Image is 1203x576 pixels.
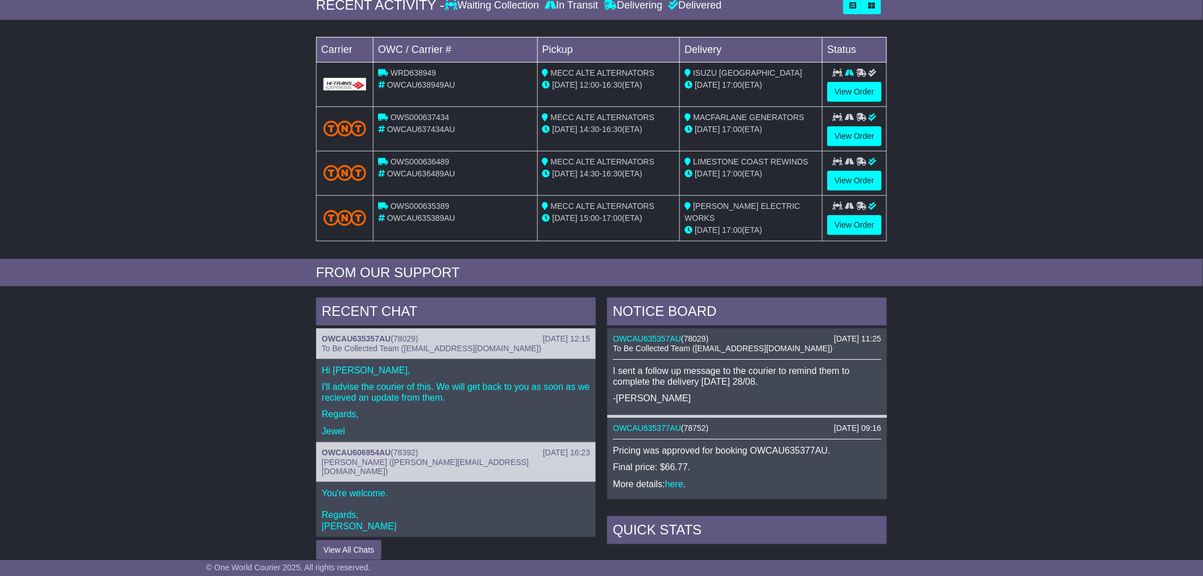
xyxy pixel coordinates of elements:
td: Delivery [680,37,823,62]
span: MACFARLANE GENERATORS [693,113,804,122]
div: - (ETA) [542,79,675,91]
p: I'll advise the courier of this. We will get back to you as soon as we recieved an update from them. [322,381,590,403]
span: OWS000635389 [391,201,450,211]
span: OWCAU635389AU [387,213,455,223]
a: OWCAU635377AU [613,423,681,433]
td: Deliveries [607,547,887,576]
span: 17:00 [722,125,742,134]
div: - (ETA) [542,212,675,224]
span: 78029 [393,334,416,343]
a: here [665,479,683,489]
p: I sent a follow up message to the courier to remind them to complete the delivery [DATE] 28/08. [613,365,881,387]
td: OWC / Carrier # [374,37,538,62]
a: View Order [827,82,882,102]
span: OWCAU636489AU [387,169,455,178]
div: FROM OUR SUPPORT [316,265,887,281]
span: [DATE] [553,213,578,223]
a: View Order [827,126,882,146]
span: MECC ALTE ALTERNATORS [551,157,655,166]
p: You're welcome. Regards, [PERSON_NAME] [322,488,590,532]
div: RECENT CHAT [316,298,596,328]
span: [DATE] [553,80,578,89]
div: ( ) [322,448,590,458]
span: [DATE] [553,125,578,134]
a: View Order [827,171,882,191]
div: [DATE] 12:15 [543,334,590,344]
span: MECC ALTE ALTERNATORS [551,113,655,122]
div: NOTICE BOARD [607,298,887,328]
img: TNT_Domestic.png [323,121,366,136]
div: (ETA) [685,124,818,135]
td: Carrier [317,37,374,62]
span: 16:30 [602,169,622,178]
img: GetCarrierServiceLogo [323,78,366,90]
p: Jewel [322,426,590,437]
div: (ETA) [685,79,818,91]
p: Regards, [322,409,590,419]
span: 12:00 [580,80,600,89]
span: ISUZU [GEOGRAPHIC_DATA] [693,68,802,77]
div: [DATE] 16:23 [543,448,590,458]
span: OWS000636489 [391,157,450,166]
div: ( ) [613,334,881,344]
span: To Be Collected Team ([EMAIL_ADDRESS][DOMAIN_NAME]) [613,344,832,353]
span: 78392 [393,448,416,457]
span: 14:30 [580,169,600,178]
a: OWCAU635357AU [613,334,681,343]
p: Hi [PERSON_NAME], [322,365,590,376]
div: (ETA) [685,168,818,180]
div: ( ) [613,423,881,433]
span: OWS000637434 [391,113,450,122]
span: 17:00 [722,80,742,89]
p: Final price: $66.77. [613,462,881,472]
div: - (ETA) [542,168,675,180]
div: - (ETA) [542,124,675,135]
span: 17:00 [602,213,622,223]
span: OWCAU638949AU [387,80,455,89]
p: Pricing was approved for booking OWCAU635377AU. [613,445,881,456]
span: WRD638949 [391,68,436,77]
td: Pickup [537,37,680,62]
span: MECC ALTE ALTERNATORS [551,201,655,211]
div: Quick Stats [607,516,887,547]
span: [DATE] [695,225,720,234]
div: [DATE] 09:16 [834,423,881,433]
span: 15:00 [580,213,600,223]
div: ( ) [322,334,590,344]
span: [DATE] [695,125,720,134]
div: (ETA) [685,224,818,236]
span: To Be Collected Team ([EMAIL_ADDRESS][DOMAIN_NAME]) [322,344,541,353]
span: LIMESTONE COAST REWINDS [693,157,808,166]
span: [DATE] [553,169,578,178]
span: 16:30 [602,80,622,89]
span: © One World Courier 2025. All rights reserved. [206,563,371,572]
img: TNT_Domestic.png [323,165,366,180]
td: Status [823,37,887,62]
a: OWCAU635357AU [322,334,391,343]
span: 17:00 [722,225,742,234]
span: [DATE] [695,169,720,178]
p: -[PERSON_NAME] [613,393,881,404]
p: More details: . [613,479,881,489]
a: View Order [827,215,882,235]
a: OWCAU606954AU [322,448,391,457]
span: MECC ALTE ALTERNATORS [551,68,655,77]
span: [DATE] [695,80,720,89]
button: View All Chats [316,540,381,560]
span: 17:00 [722,169,742,178]
span: 78752 [684,423,706,433]
div: [DATE] 11:25 [834,334,881,344]
span: [PERSON_NAME] ([PERSON_NAME][EMAIL_ADDRESS][DOMAIN_NAME]) [322,458,529,476]
span: [PERSON_NAME] ELECTRIC WORKS [685,201,800,223]
span: 78029 [684,334,706,343]
span: 16:30 [602,125,622,134]
span: 14:30 [580,125,600,134]
img: TNT_Domestic.png [323,210,366,225]
span: OWCAU637434AU [387,125,455,134]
